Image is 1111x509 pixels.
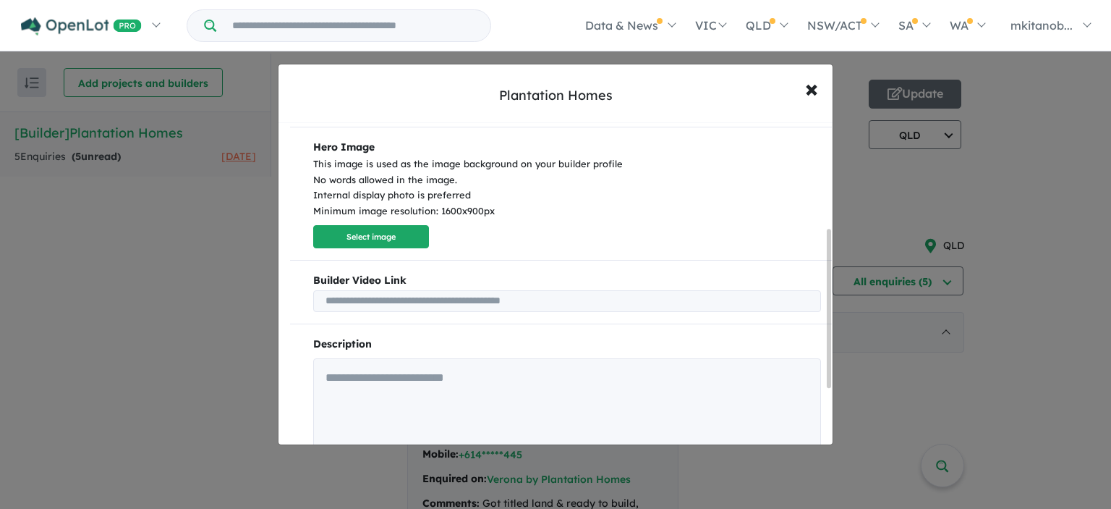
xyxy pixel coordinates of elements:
b: Builder Video Link [313,272,821,290]
div: Plantation Homes [499,86,613,105]
b: Hero Image [313,140,375,153]
div: This image is used as the image background on your builder profile No words allowed in the image.... [313,156,821,219]
span: × [805,72,818,104]
button: Select image [313,225,429,249]
input: Try estate name, suburb, builder or developer [219,10,488,41]
img: Openlot PRO Logo White [21,17,142,35]
span: mkitanob... [1010,18,1073,33]
p: Description [313,336,821,353]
